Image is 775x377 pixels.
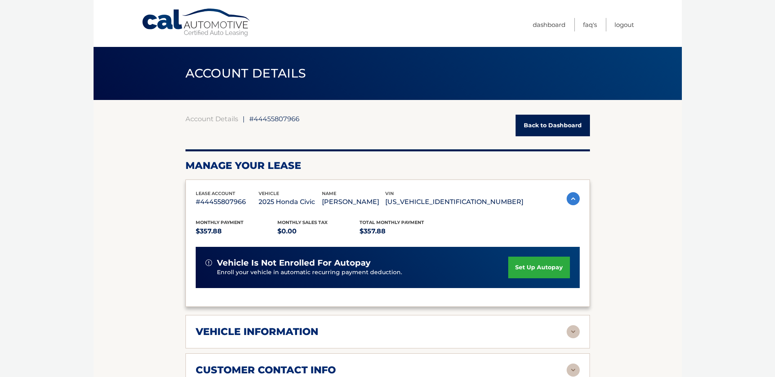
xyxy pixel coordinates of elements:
[185,160,590,172] h2: Manage Your Lease
[516,115,590,136] a: Back to Dashboard
[567,325,580,338] img: accordion-rest.svg
[205,259,212,266] img: alert-white.svg
[196,226,278,237] p: $357.88
[196,326,318,338] h2: vehicle information
[259,196,322,208] p: 2025 Honda Civic
[196,364,336,376] h2: customer contact info
[614,18,634,31] a: Logout
[360,226,442,237] p: $357.88
[567,192,580,205] img: accordion-active.svg
[141,8,252,37] a: Cal Automotive
[249,115,299,123] span: #44455807966
[322,191,336,196] span: name
[277,220,328,225] span: Monthly sales Tax
[185,66,306,81] span: ACCOUNT DETAILS
[567,364,580,377] img: accordion-rest.svg
[508,257,570,278] a: set up autopay
[259,191,279,196] span: vehicle
[196,220,243,225] span: Monthly Payment
[360,220,424,225] span: Total Monthly Payment
[385,191,394,196] span: vin
[196,196,259,208] p: #44455807966
[217,268,509,277] p: Enroll your vehicle in automatic recurring payment deduction.
[322,196,385,208] p: [PERSON_NAME]
[385,196,523,208] p: [US_VEHICLE_IDENTIFICATION_NUMBER]
[277,226,360,237] p: $0.00
[533,18,565,31] a: Dashboard
[243,115,245,123] span: |
[217,258,371,268] span: vehicle is not enrolled for autopay
[583,18,597,31] a: FAQ's
[196,191,235,196] span: lease account
[185,115,238,123] a: Account Details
